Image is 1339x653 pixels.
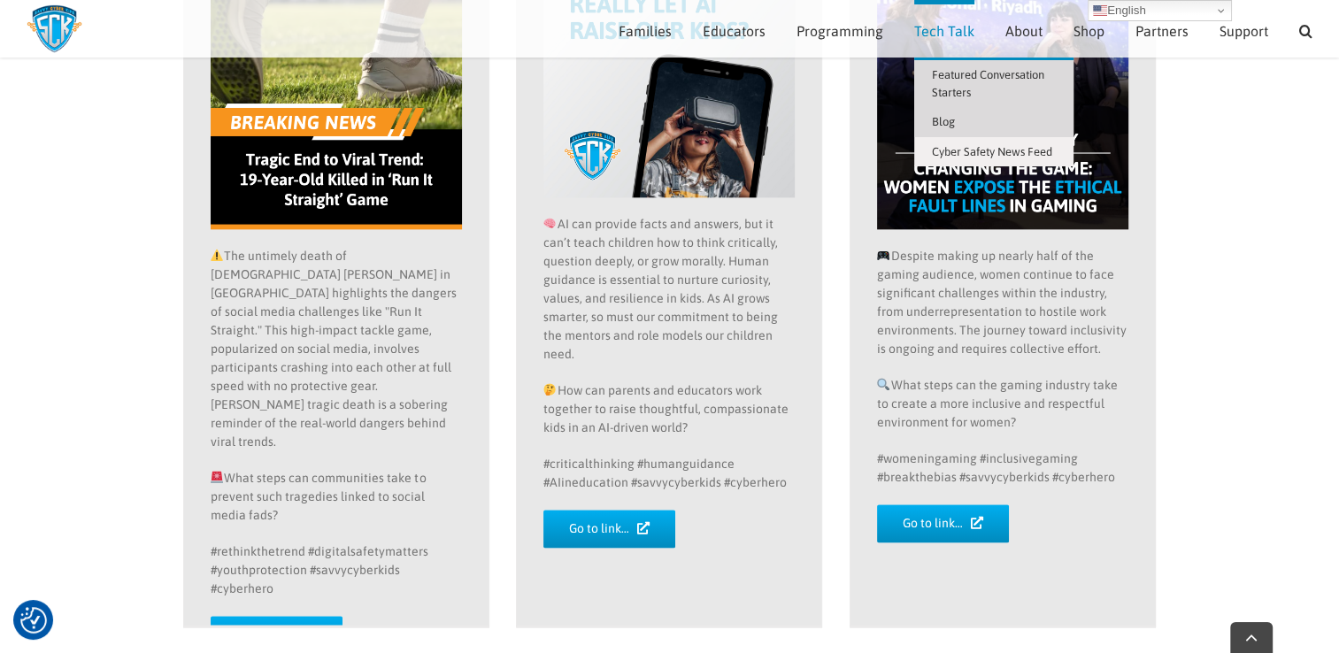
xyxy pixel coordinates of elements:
span: Shop [1074,24,1104,38]
a: Cyber Safety News Feed [914,137,1074,167]
span: Go to link… [569,521,629,536]
a: Go to link… [877,504,1010,542]
img: 🤔 [543,383,556,396]
button: Consent Preferences [20,607,47,634]
img: ⚠️ [211,249,223,261]
img: Savvy Cyber Kids Logo [27,4,82,53]
img: 🔍 [877,378,889,390]
p: AI can provide facts and answers, but it can’t teach children how to think critically, question d... [543,215,796,364]
span: Tech Talk [914,24,974,38]
a: Go to link… [543,510,676,548]
p: #criticalthinking #humanguidance #AIineducation #savvycyberkids #cyberhero [543,455,796,492]
p: What steps can the gaming industry take to create a more inclusive and respectful environment for... [877,376,1129,432]
p: What steps can communities take to prevent such tragedies linked to social media fads? [211,469,463,525]
span: Cyber Safety News Feed [932,145,1052,158]
span: Educators [703,24,766,38]
p: #rethinkthetrend #digitalsafetymatters #youthprotection #savvycyberkids #cyberhero [211,542,463,598]
img: en [1093,4,1107,18]
a: Featured Conversation Starters [914,60,1074,107]
span: Partners [1135,24,1189,38]
p: How can parents and educators work together to raise thoughtful, compassionate kids in an AI-driv... [543,381,796,437]
a: Blog [914,107,1074,137]
img: 🧠 [543,217,556,229]
img: Revisit consent button [20,607,47,634]
p: Despite making up nearly half of the gaming audience, women continue to face significant challeng... [877,247,1129,358]
span: Programming [796,24,883,38]
p: #womeningaming #inclusivegaming #breakthebias #savvycyberkids #cyberhero [877,449,1129,487]
span: About [1005,24,1043,38]
img: 🎮 [877,249,889,261]
span: Blog [932,115,955,128]
img: 🚨 [211,471,223,483]
span: Featured Conversation Starters [932,68,1044,99]
span: Go to link… [903,516,963,531]
p: The untimely death of [DEMOGRAPHIC_DATA] [PERSON_NAME] in [GEOGRAPHIC_DATA] highlights the danger... [211,247,463,451]
span: Families [619,24,672,38]
span: Support [1220,24,1268,38]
